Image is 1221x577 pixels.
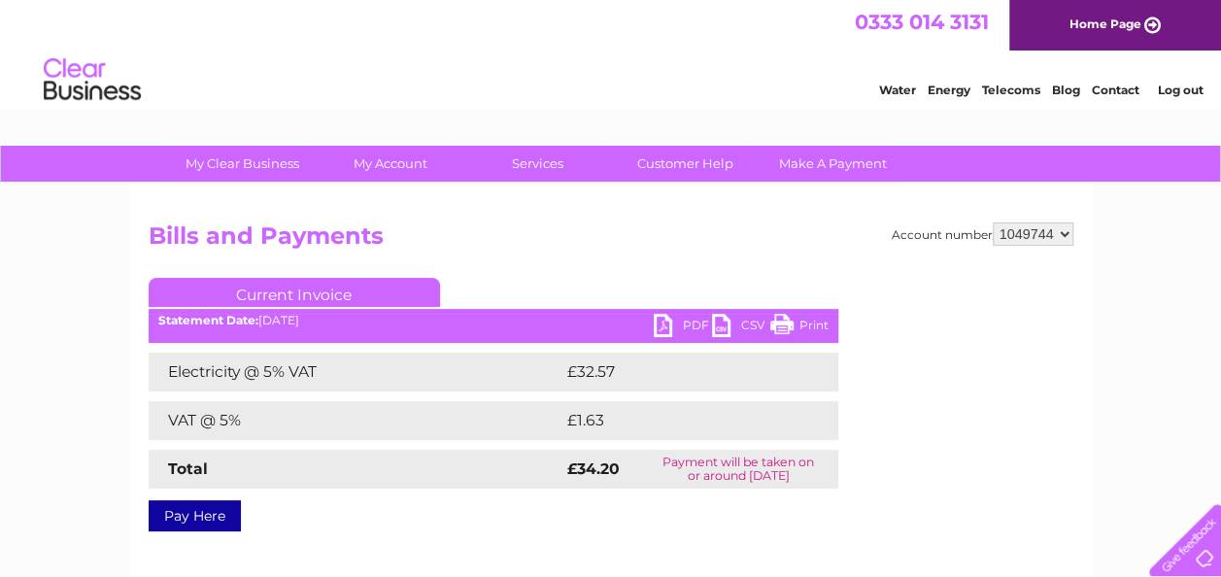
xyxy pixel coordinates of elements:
a: Customer Help [605,146,765,182]
a: Water [879,83,916,97]
a: CSV [712,314,770,342]
strong: Total [168,459,208,478]
a: My Clear Business [162,146,322,182]
a: Contact [1092,83,1139,97]
a: PDF [654,314,712,342]
a: My Account [310,146,470,182]
a: 0333 014 3131 [855,10,989,34]
h2: Bills and Payments [149,222,1073,259]
img: logo.png [43,51,142,110]
td: £32.57 [562,353,798,391]
a: Log out [1157,83,1203,97]
td: £1.63 [562,401,791,440]
strong: £34.20 [567,459,620,478]
td: Payment will be taken on or around [DATE] [639,450,838,489]
td: Electricity @ 5% VAT [149,353,562,391]
a: Telecoms [982,83,1040,97]
div: Clear Business is a trading name of Verastar Limited (registered in [GEOGRAPHIC_DATA] No. 3667643... [153,11,1070,94]
a: Blog [1052,83,1080,97]
a: Energy [928,83,970,97]
a: Pay Here [149,500,241,531]
a: Print [770,314,829,342]
a: Current Invoice [149,278,440,307]
td: VAT @ 5% [149,401,562,440]
div: [DATE] [149,314,838,327]
div: Account number [892,222,1073,246]
a: Services [458,146,618,182]
b: Statement Date: [158,313,258,327]
a: Make A Payment [753,146,913,182]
